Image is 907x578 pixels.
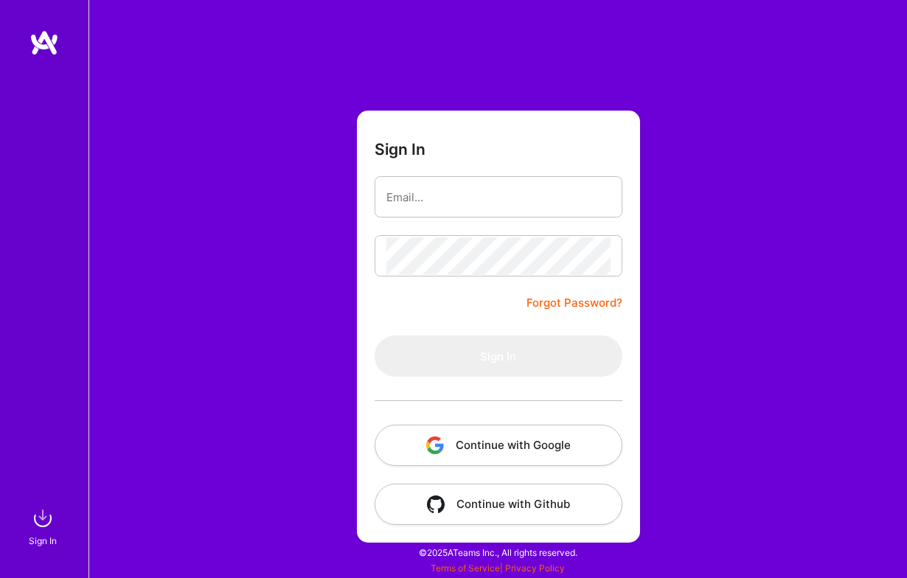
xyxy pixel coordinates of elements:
div: © 2025 ATeams Inc., All rights reserved. [88,534,907,571]
a: Privacy Policy [505,563,565,574]
input: Email... [386,178,611,216]
button: Sign In [375,335,622,377]
img: icon [426,436,444,454]
img: sign in [28,504,58,533]
h3: Sign In [375,140,425,159]
button: Continue with Google [375,425,622,466]
div: Sign In [29,533,57,549]
img: logo [29,29,59,56]
button: Continue with Github [375,484,622,525]
a: sign inSign In [31,504,58,549]
a: Forgot Password? [527,294,622,312]
img: icon [427,495,445,513]
span: | [431,563,565,574]
a: Terms of Service [431,563,500,574]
